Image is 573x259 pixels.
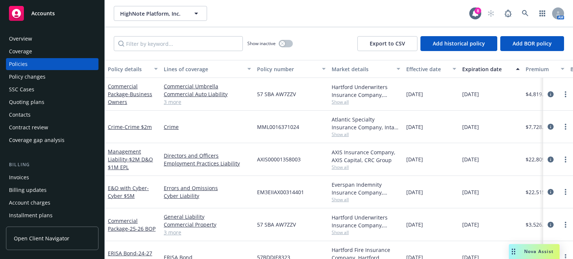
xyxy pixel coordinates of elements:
div: Policy details [108,65,150,73]
a: General Liability [164,213,251,221]
a: Cyber Liability [164,192,251,200]
a: Commercial Property [164,221,251,228]
button: Effective date [403,60,459,78]
span: [DATE] [462,155,479,163]
div: AXIS Insurance Company, AXIS Capital, CRC Group [332,148,400,164]
a: Account charges [6,197,98,209]
div: Effective date [406,65,448,73]
span: 57 SBA AW7ZZV [257,221,296,228]
a: Commercial Package [108,83,152,105]
a: Quoting plans [6,96,98,108]
a: Commercial Package [108,217,156,232]
span: AXIS00001358003 [257,155,301,163]
div: Policies [9,58,28,70]
span: [DATE] [406,123,423,131]
a: more [561,187,570,196]
input: Filter by keyword... [114,36,243,51]
a: more [561,220,570,229]
a: Commercial Auto Liability [164,90,251,98]
a: more [561,122,570,131]
span: - 25-26 BOP [128,225,156,232]
span: Show all [332,131,400,138]
a: Directors and Officers [164,152,251,159]
a: Invoices [6,171,98,183]
div: Drag to move [509,244,518,259]
button: Policy number [254,60,329,78]
span: Add historical policy [433,40,485,47]
span: [DATE] [462,188,479,196]
a: Billing updates [6,184,98,196]
button: Premium [523,60,567,78]
button: Add BOR policy [500,36,564,51]
div: Billing [6,161,98,168]
span: Add BOR policy [513,40,552,47]
span: Show all [332,164,400,170]
div: Invoices [9,171,29,183]
div: Premium [526,65,556,73]
a: Commercial Umbrella [164,82,251,90]
span: Nova Assist [524,248,554,255]
div: Policy number [257,65,317,73]
span: HighNote Platform, Inc. [120,10,185,18]
button: Lines of coverage [161,60,254,78]
span: - Crime $2m [123,123,152,130]
a: Start snowing [483,6,498,21]
span: MML0016371024 [257,123,299,131]
span: - Business Owners [108,91,152,105]
a: circleInformation [546,187,555,196]
a: Overview [6,33,98,45]
div: Overview [9,33,32,45]
a: Coverage [6,45,98,57]
a: Accounts [6,3,98,24]
span: Show all [332,229,400,236]
a: E&O with Cyber [108,184,149,199]
div: Contract review [9,121,48,133]
a: Switch app [535,6,550,21]
a: 3 more [164,98,251,106]
button: HighNote Platform, Inc. [114,6,207,21]
a: circleInformation [546,155,555,164]
a: Policies [6,58,98,70]
div: Hartford Underwriters Insurance Company, Hartford Insurance Group [332,83,400,99]
div: Coverage gap analysis [9,134,65,146]
span: $3,526.00 [526,221,549,228]
span: Accounts [31,10,55,16]
a: Crime [108,123,152,130]
span: Show inactive [247,40,276,47]
span: EM3EIIAX00314401 [257,188,304,196]
a: circleInformation [546,90,555,99]
span: [DATE] [406,90,423,98]
a: Employment Practices Liability [164,159,251,167]
span: $4,819.00 [526,90,549,98]
a: 3 more [164,228,251,236]
div: Everspan Indemnity Insurance Company, Everspan Insurance Company, CRC Group [332,181,400,196]
span: [DATE] [462,123,479,131]
span: [DATE] [406,221,423,228]
span: 57 SBA AW7ZZV [257,90,296,98]
button: Add historical policy [420,36,497,51]
div: Expiration date [462,65,511,73]
div: SSC Cases [9,83,34,95]
span: Open Client Navigator [14,234,69,242]
a: Installment plans [6,209,98,221]
a: Report a Bug [501,6,516,21]
a: more [561,90,570,99]
span: Export to CSV [370,40,405,47]
div: Hartford Underwriters Insurance Company, Hartford Insurance Group [332,214,400,229]
a: Coverage gap analysis [6,134,98,146]
span: Show all [332,196,400,203]
button: Export to CSV [357,36,417,51]
a: SSC Cases [6,83,98,95]
span: [DATE] [462,90,479,98]
button: Expiration date [459,60,523,78]
div: Billing updates [9,184,47,196]
span: $22,515.00 [526,188,552,196]
a: circleInformation [546,122,555,131]
button: Nova Assist [509,244,560,259]
div: Lines of coverage [164,65,243,73]
span: $7,728.00 [526,123,549,131]
div: Contacts [9,109,31,121]
div: Quoting plans [9,96,44,108]
a: Policy changes [6,71,98,83]
a: Errors and Omissions [164,184,251,192]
